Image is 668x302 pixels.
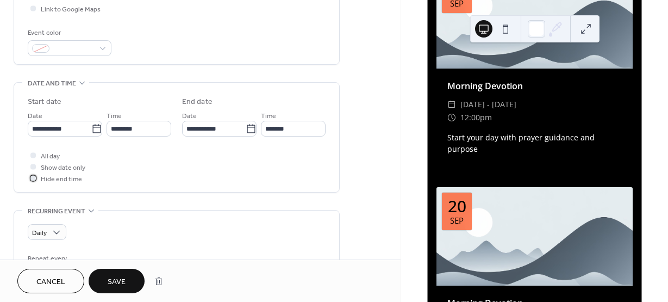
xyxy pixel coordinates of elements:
[261,110,276,122] span: Time
[182,110,197,122] span: Date
[460,111,492,124] span: 12:00pm
[28,253,101,264] div: Repeat every
[460,98,516,111] span: [DATE] - [DATE]
[41,4,101,15] span: Link to Google Maps
[17,269,84,293] button: Cancel
[32,227,47,239] span: Daily
[41,174,82,185] span: Hide end time
[41,162,85,174] span: Show date only
[447,111,456,124] div: ​
[450,217,464,225] div: Sep
[41,151,60,162] span: All day
[447,98,456,111] div: ​
[108,276,126,288] span: Save
[28,206,85,217] span: Recurring event
[89,269,145,293] button: Save
[107,110,122,122] span: Time
[436,132,633,155] div: Start your day with prayer guidance and purpose
[28,110,42,122] span: Date
[28,27,109,39] div: Event color
[448,198,466,214] div: 20
[436,79,633,93] div: Morning Devotion
[28,96,61,108] div: Start date
[182,96,213,108] div: End date
[36,276,65,288] span: Cancel
[28,78,76,89] span: Date and time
